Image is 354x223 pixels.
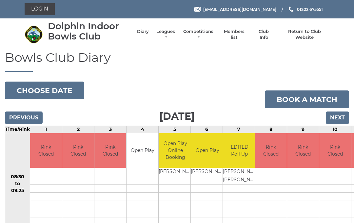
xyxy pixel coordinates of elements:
td: [PERSON_NAME] [159,168,192,176]
a: Phone us 01202 675551 [288,6,323,12]
div: Dolphin Indoor Bowls Club [48,21,130,41]
input: Previous [5,111,43,124]
a: Club Info [254,29,273,40]
a: Book a match [265,90,349,108]
a: Leagues [155,29,176,40]
td: Open Play [127,133,158,168]
td: 2 [62,126,94,133]
td: 3 [94,126,127,133]
td: [PERSON_NAME] [223,176,256,184]
td: 10 [319,126,351,133]
button: Choose date [5,82,84,99]
td: Rink Closed [30,133,62,168]
td: Time/Rink [5,126,30,133]
td: 4 [127,126,159,133]
a: Diary [137,29,149,35]
td: 1 [30,126,62,133]
a: Members list [220,29,247,40]
td: EDITED Roll Up [223,133,256,168]
img: Phone us [289,7,293,12]
a: Login [25,3,55,15]
a: Competitions [183,29,214,40]
td: [PERSON_NAME] [191,168,224,176]
a: Return to Club Website [280,29,329,40]
td: Rink Closed [287,133,319,168]
td: 6 [191,126,223,133]
td: Open Play Online Booking [159,133,192,168]
span: 01202 675551 [297,7,323,12]
td: [PERSON_NAME] [223,168,256,176]
a: Email [EMAIL_ADDRESS][DOMAIN_NAME] [194,6,276,12]
td: Rink Closed [255,133,287,168]
img: Dolphin Indoor Bowls Club [25,25,43,43]
img: Email [194,7,201,12]
span: [EMAIL_ADDRESS][DOMAIN_NAME] [203,7,276,12]
td: 5 [159,126,191,133]
input: Next [326,111,349,124]
td: 9 [287,126,319,133]
td: Rink Closed [62,133,94,168]
td: 8 [255,126,287,133]
td: Open Play [191,133,224,168]
td: Rink Closed [319,133,351,168]
td: 7 [223,126,255,133]
td: Rink Closed [94,133,126,168]
h1: Bowls Club Diary [5,51,349,72]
